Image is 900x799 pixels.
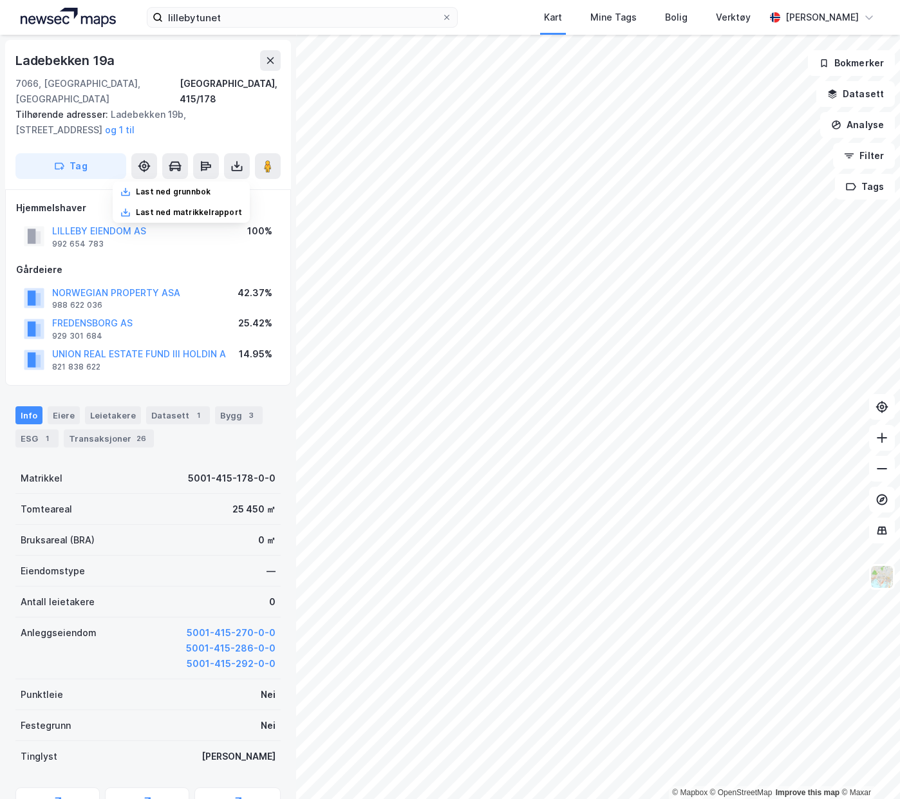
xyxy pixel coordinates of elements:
div: Tinglyst [21,749,57,764]
div: Mine Tags [590,10,637,25]
div: Ladebekken 19a [15,50,117,71]
div: ESG [15,429,59,447]
img: Z [870,565,894,589]
div: 25 450 ㎡ [232,502,276,517]
input: Søk på adresse, matrikkel, gårdeiere, leietakere eller personer [163,8,442,27]
div: Festegrunn [21,718,71,733]
div: Anleggseiendom [21,625,97,641]
div: 0 ㎡ [258,532,276,548]
div: 821 838 622 [52,362,100,372]
div: 1 [41,432,53,445]
div: 3 [245,409,258,422]
iframe: Chat Widget [836,737,900,799]
div: Nei [261,718,276,733]
div: Antall leietakere [21,594,95,610]
div: Bygg [215,406,263,424]
div: Gårdeiere [16,262,280,277]
button: Analyse [820,112,895,138]
a: Improve this map [776,788,839,797]
button: Tags [835,174,895,200]
div: 7066, [GEOGRAPHIC_DATA], [GEOGRAPHIC_DATA] [15,76,180,107]
div: 0 [269,594,276,610]
div: 100% [247,223,272,239]
div: Last ned matrikkelrapport [136,207,242,218]
div: 42.37% [238,285,272,301]
div: Leietakere [85,406,141,424]
div: Matrikkel [21,471,62,486]
button: Filter [833,143,895,169]
div: Eiendomstype [21,563,85,579]
div: Bolig [665,10,688,25]
div: Info [15,406,42,424]
div: Hjemmelshaver [16,200,280,216]
div: Datasett [146,406,210,424]
div: — [267,563,276,579]
button: 5001-415-286-0-0 [186,641,276,656]
div: Tomteareal [21,502,72,517]
div: Last ned grunnbok [136,187,211,197]
div: 5001-415-178-0-0 [188,471,276,486]
div: Nei [261,687,276,702]
div: [PERSON_NAME] [202,749,276,764]
div: 14.95% [239,346,272,362]
div: Verktøy [716,10,751,25]
div: 25.42% [238,315,272,331]
div: Kart [544,10,562,25]
span: Tilhørende adresser: [15,109,111,120]
div: Bruksareal (BRA) [21,532,95,548]
div: Punktleie [21,687,63,702]
div: 988 622 036 [52,300,102,310]
div: Ladebekken 19b, [STREET_ADDRESS] [15,107,270,138]
div: 1 [192,409,205,422]
button: Datasett [816,81,895,107]
div: Transaksjoner [64,429,154,447]
div: [PERSON_NAME] [785,10,859,25]
img: logo.a4113a55bc3d86da70a041830d287a7e.svg [21,8,116,27]
a: Mapbox [672,788,708,797]
div: Eiere [48,406,80,424]
a: OpenStreetMap [710,788,773,797]
div: 992 654 783 [52,239,104,249]
button: Tag [15,153,126,179]
div: 26 [134,432,149,445]
button: 5001-415-292-0-0 [187,656,276,672]
button: 5001-415-270-0-0 [187,625,276,641]
div: 929 301 684 [52,331,102,341]
div: [GEOGRAPHIC_DATA], 415/178 [180,76,281,107]
button: Bokmerker [808,50,895,76]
